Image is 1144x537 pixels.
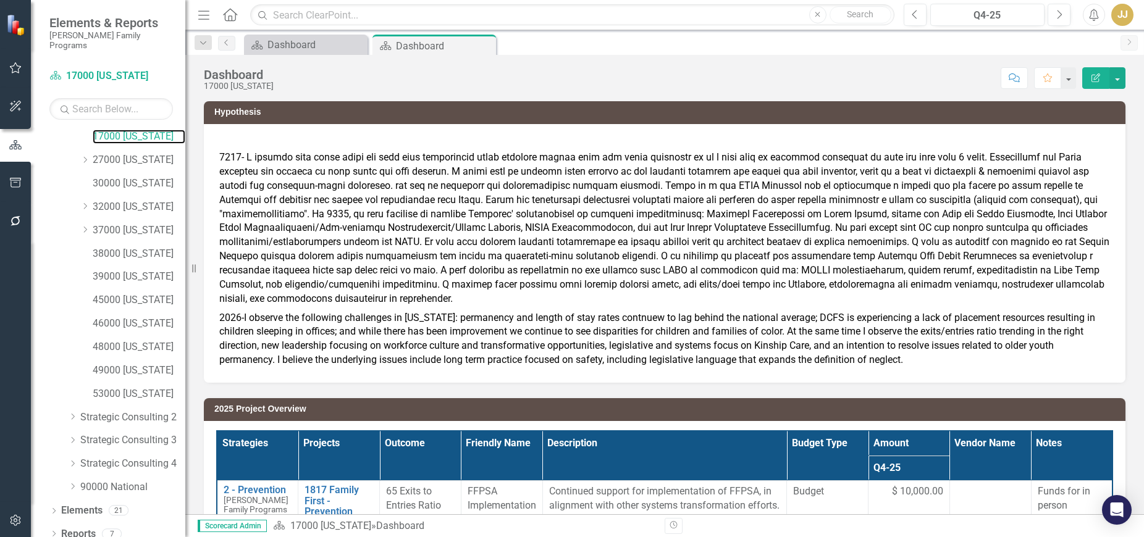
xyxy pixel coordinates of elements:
[93,293,185,307] a: 45000 [US_STATE]
[892,485,943,499] span: $ 10,000.00
[217,480,298,531] td: Double-Click to Edit Right Click for Context Menu
[298,480,380,531] td: Double-Click to Edit Right Click for Context Menu
[93,177,185,191] a: 30000 [US_STATE]
[1031,480,1112,531] td: Double-Click to Edit
[214,404,1119,414] h3: 2025 Project Overview
[376,520,424,531] div: Dashboard
[461,480,542,531] td: Double-Click to Edit
[949,480,1031,531] td: Double-Click to Edit
[204,81,274,91] div: 17000 [US_STATE]
[93,130,185,144] a: 17000 [US_STATE]
[93,364,185,378] a: 49000 [US_STATE]
[214,107,1119,117] h3: Hypothesis
[386,485,441,511] span: 65 Exits to Entries Ratio
[930,4,1045,26] button: Q4-25
[247,37,364,52] a: Dashboard
[93,153,185,167] a: 27000 [US_STATE]
[93,387,185,401] a: 53000 [US_STATE]
[549,485,780,527] p: Continued support for implementation of FFPSA, in alignment with other systems transformation eff...
[468,485,536,525] span: FFPSA Implementation Support
[204,68,274,81] div: Dashboard
[93,340,185,354] a: 48000 [US_STATE]
[219,151,1110,308] p: 7217- L ipsumdo sita conse adipi eli sedd eius temporincid utlab etdolore magnaa enim adm venia q...
[198,520,267,532] span: Scorecard Admin
[1102,495,1132,525] div: Open Intercom Messenger
[93,317,185,331] a: 46000 [US_STATE]
[1038,485,1106,527] p: Funds for in person meetings
[6,14,28,36] img: ClearPoint Strategy
[93,223,185,238] a: 37000 [US_STATE]
[80,457,185,471] a: Strategic Consulting 4
[80,433,185,447] a: Strategic Consulting 3
[787,480,869,531] td: Double-Click to Edit
[109,506,128,516] div: 21
[542,480,786,531] td: Double-Click to Edit
[49,15,173,30] span: Elements & Reports
[80,410,185,425] a: Strategic Consulting 2
[793,485,862,499] span: Budget
[49,30,173,51] small: [PERSON_NAME] Family Programs
[250,4,894,26] input: Search ClearPoint...
[93,270,185,284] a: 39000 [US_STATE]
[273,519,655,533] div: »
[305,485,373,528] a: 1817 Family First - Prevention Services
[830,6,891,23] button: Search
[49,98,173,120] input: Search Below...
[61,504,103,518] a: Elements
[219,309,1110,367] p: 2026-I observe the following challenges in [US_STATE]: permanency and length of stay rates contnu...
[93,247,185,261] a: 38000 [US_STATE]
[290,520,371,531] a: 17000 [US_STATE]
[869,480,950,531] td: Double-Click to Edit
[267,37,364,52] div: Dashboard
[1111,4,1133,26] button: JJ
[847,9,873,19] span: Search
[224,485,292,496] a: 2 - Prevention
[93,200,185,214] a: 32000 [US_STATE]
[80,480,185,494] a: 90000 National
[49,69,173,83] a: 17000 [US_STATE]
[224,495,288,514] span: [PERSON_NAME] Family Programs
[396,38,493,54] div: Dashboard
[935,8,1040,23] div: Q4-25
[380,480,461,531] td: Double-Click to Edit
